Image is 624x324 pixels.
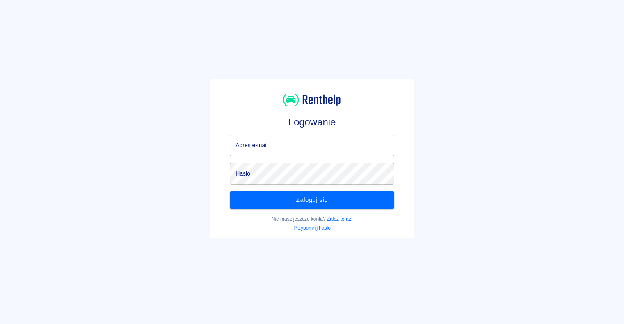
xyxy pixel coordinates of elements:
[230,116,394,128] h3: Logowanie
[230,191,394,208] button: Zaloguj się
[293,225,331,231] a: Przypomnij hasło
[230,215,394,223] p: Nie masz jeszcze konta?
[283,92,341,107] img: Renthelp logo
[327,216,352,222] a: Załóż teraz!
